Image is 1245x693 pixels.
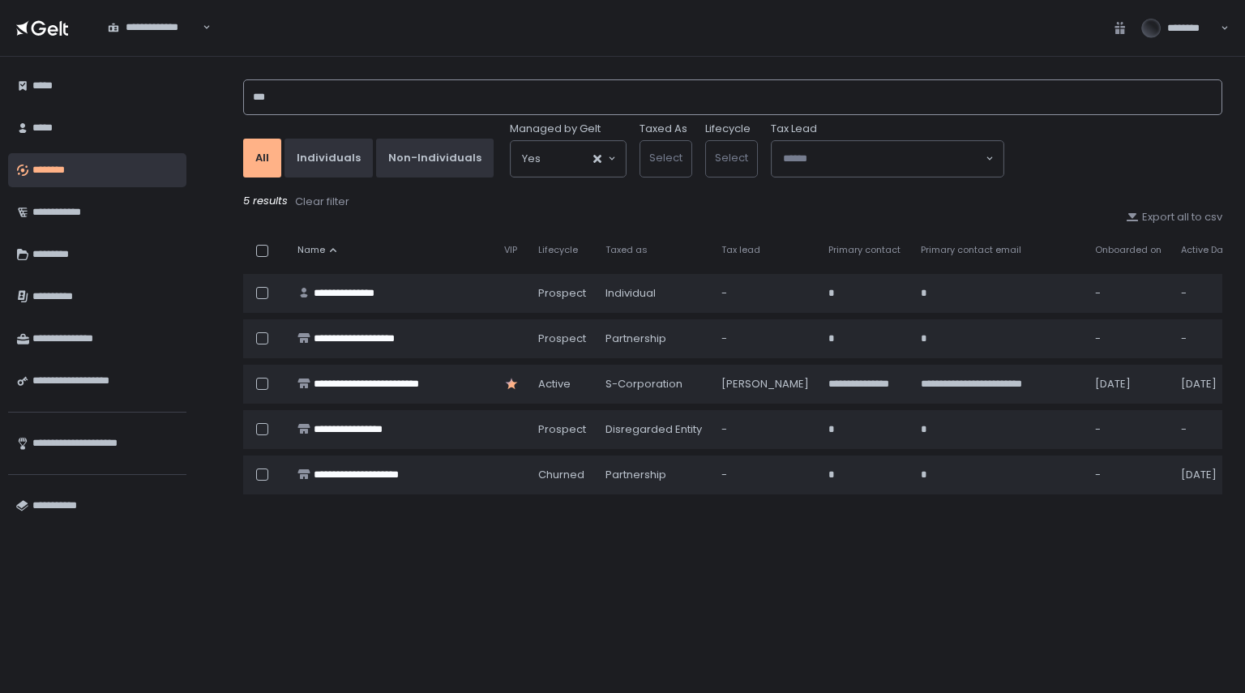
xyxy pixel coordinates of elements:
div: - [1095,468,1162,482]
span: Lifecycle [538,244,578,256]
button: Non-Individuals [376,139,494,178]
span: Onboarded on [1095,244,1162,256]
span: VIP [504,244,517,256]
span: active [538,377,571,391]
span: Select [649,150,682,165]
div: Individual [605,286,702,301]
span: Tax Lead [771,122,817,136]
span: Tax lead [721,244,760,256]
span: Active Date [1181,244,1232,256]
span: prospect [538,332,586,346]
div: Search for option [511,141,626,177]
div: Search for option [772,141,1003,177]
div: Search for option [97,11,211,45]
span: Managed by Gelt [510,122,601,136]
div: - [1181,422,1232,437]
button: Clear Selected [593,155,601,163]
div: 5 results [243,194,1222,210]
span: Select [715,150,748,165]
span: churned [538,468,584,482]
button: Export all to csv [1126,210,1222,225]
span: prospect [538,286,586,301]
div: Non-Individuals [388,151,481,165]
div: [PERSON_NAME] [721,377,809,391]
button: Clear filter [294,194,350,210]
span: Yes [522,151,541,167]
div: - [1095,332,1162,346]
label: Lifecycle [705,122,751,136]
span: Taxed as [605,244,648,256]
input: Search for option [541,151,592,167]
div: [DATE] [1181,468,1232,482]
div: - [1095,286,1162,301]
input: Search for option [108,35,201,51]
div: - [1095,422,1162,437]
div: [DATE] [1095,377,1162,391]
div: - [721,422,809,437]
div: - [721,468,809,482]
span: prospect [538,422,586,437]
div: Clear filter [295,195,349,209]
div: [DATE] [1181,377,1232,391]
span: Primary contact email [921,244,1021,256]
div: All [255,151,269,165]
input: Search for option [783,151,984,167]
label: Taxed As [640,122,687,136]
div: S-Corporation [605,377,702,391]
button: All [243,139,281,178]
div: - [721,332,809,346]
div: Partnership [605,468,702,482]
div: - [1181,286,1232,301]
div: Individuals [297,151,361,165]
div: - [1181,332,1232,346]
button: Individuals [285,139,373,178]
span: Primary contact [828,244,901,256]
span: Name [297,244,325,256]
div: - [721,286,809,301]
div: Partnership [605,332,702,346]
div: Disregarded Entity [605,422,702,437]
